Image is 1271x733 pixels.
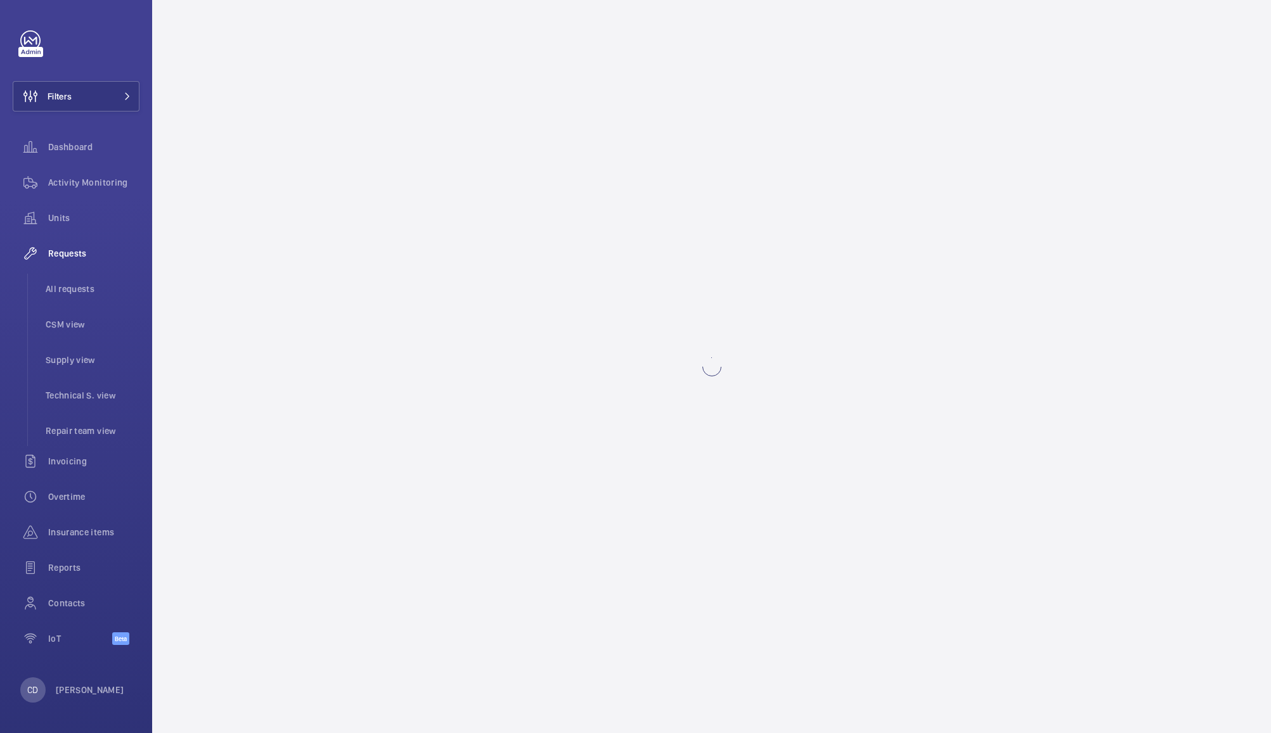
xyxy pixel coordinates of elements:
[48,90,72,103] span: Filters
[13,81,139,112] button: Filters
[48,490,139,503] span: Overtime
[48,597,139,609] span: Contacts
[48,632,112,645] span: IoT
[112,632,129,645] span: Beta
[48,141,139,153] span: Dashboard
[46,354,139,366] span: Supply view
[48,176,139,189] span: Activity Monitoring
[48,455,139,468] span: Invoicing
[46,389,139,402] span: Technical S. view
[56,684,124,696] p: [PERSON_NAME]
[46,424,139,437] span: Repair team view
[48,247,139,260] span: Requests
[48,212,139,224] span: Units
[46,283,139,295] span: All requests
[46,318,139,331] span: CSM view
[48,561,139,574] span: Reports
[27,684,38,696] p: CD
[48,526,139,539] span: Insurance items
